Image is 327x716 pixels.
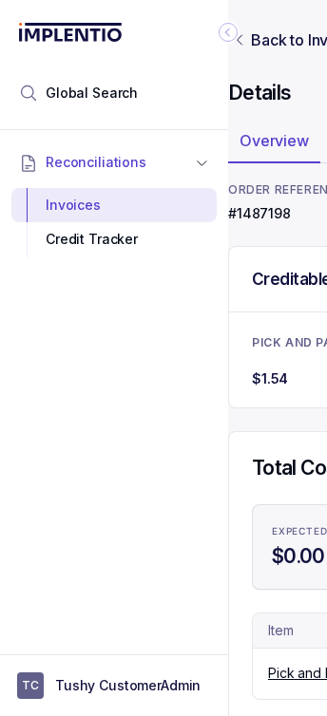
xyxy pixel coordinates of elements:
[17,672,211,699] button: User initialsTushy CustomerAdmin
[240,129,309,152] p: Overview
[46,84,138,103] span: Global Search
[55,676,201,695] p: Tushy CustomerAdmin
[252,369,288,388] p: $1.54
[46,153,146,172] span: Reconciliations
[27,222,202,256] div: Credit Tracker
[17,672,44,699] span: User initials
[217,21,240,44] div: Collapse Icon
[268,621,293,640] p: Item
[272,526,327,537] p: EXPECTED
[27,188,202,222] div: Invoices
[11,141,217,183] button: Reconciliations
[11,184,217,261] div: Reconciliations
[228,125,320,163] li: Tab Overview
